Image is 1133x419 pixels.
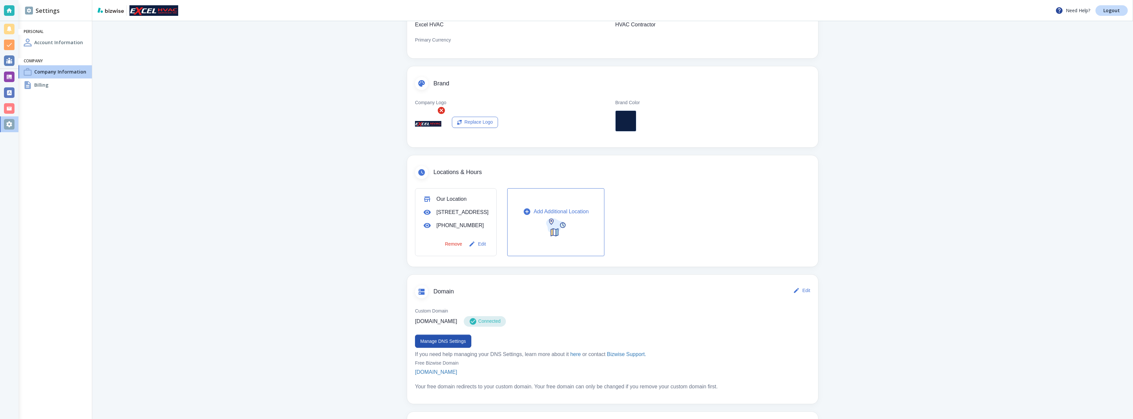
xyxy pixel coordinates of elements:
p: Need Help? [1055,7,1090,15]
a: Account InformationAccount Information [18,36,92,49]
h6: Personal [24,29,87,35]
p: [STREET_ADDRESS] [436,208,488,216]
a: Company InformationCompany Information [18,65,92,78]
img: Excel HVAC [129,5,178,16]
h2: Settings [25,6,60,15]
h4: Account Information [34,39,83,46]
p: [DOMAIN_NAME] [415,317,457,325]
p: Connected [478,318,501,325]
button: Edit [467,237,488,251]
img: DashboardSidebarSettings.svg [25,7,33,15]
img: Logo [415,121,441,127]
p: Custom Domain [415,308,810,315]
p: Your free domain redirects to your custom domain. Your free domain can only be changed if you rem... [415,383,718,391]
p: Brand Color [615,99,640,106]
p: Primary Currency [415,37,451,44]
button: Add Additional Location [507,188,604,256]
p: HVAC Contractor [615,21,655,29]
h6: Company [24,58,87,64]
p: [PHONE_NUMBER] [436,222,484,229]
span: Domain [433,288,792,295]
span: Brand [433,80,810,87]
a: Logout [1095,5,1128,16]
button: Edit [792,284,813,297]
p: Company Logo [415,99,446,106]
img: bizwise [97,8,124,13]
p: If you need help managing your DNS Settings, learn more about it or contact [415,350,810,358]
button: Replace Logo [452,117,498,128]
p: [DOMAIN_NAME] [415,368,457,376]
p: Our Location [436,195,467,203]
a: Bizwise Support. [607,351,646,357]
h4: Billing [34,81,48,88]
a: [DOMAIN_NAME] [415,368,467,376]
a: here [570,351,581,357]
p: Free Bizwise Domain [415,360,458,367]
div: Replace Logo [457,119,493,126]
p: Excel HVAC [415,21,444,29]
h4: Company Information [34,68,86,75]
span: Locations & Hours [433,169,810,176]
button: Manage DNS Settings [415,335,471,348]
p: Logout [1103,8,1120,13]
p: Add Additional Location [534,208,589,216]
button: Remove [442,237,465,251]
a: BillingBilling [18,78,92,92]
